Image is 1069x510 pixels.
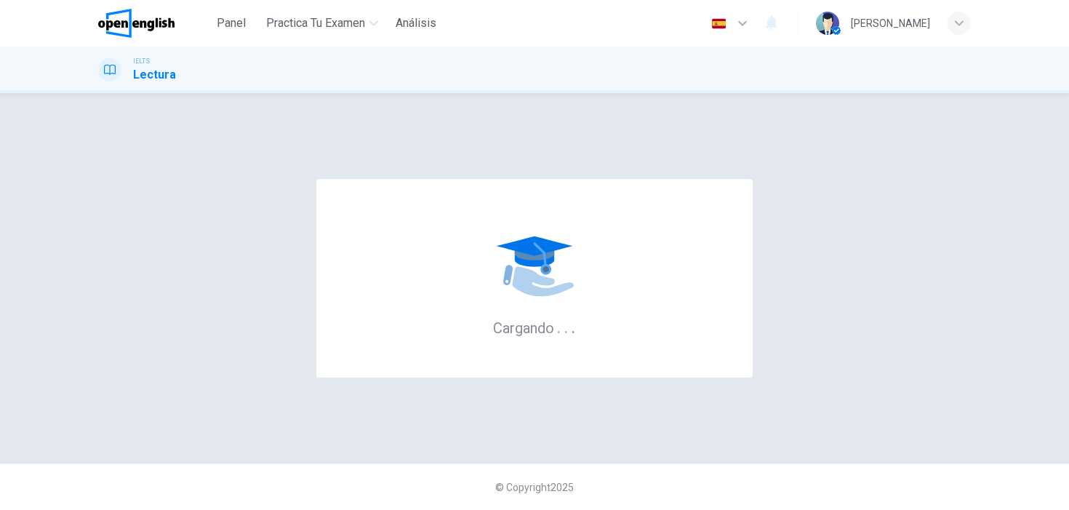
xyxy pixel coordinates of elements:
span: Panel [217,15,246,32]
h6: . [571,314,576,338]
h6: . [556,314,561,338]
span: Análisis [396,15,436,32]
img: Profile picture [816,12,839,35]
button: Practica tu examen [260,10,384,36]
img: es [710,18,728,29]
h6: . [564,314,569,338]
img: OpenEnglish logo [98,9,175,38]
div: [PERSON_NAME] [851,15,930,32]
a: OpenEnglish logo [98,9,208,38]
button: Panel [208,10,255,36]
button: Análisis [390,10,442,36]
span: Practica tu examen [266,15,365,32]
span: © Copyright 2025 [495,482,574,493]
span: IELTS [133,56,150,66]
h6: Cargando [493,318,576,337]
h1: Lectura [133,66,176,84]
